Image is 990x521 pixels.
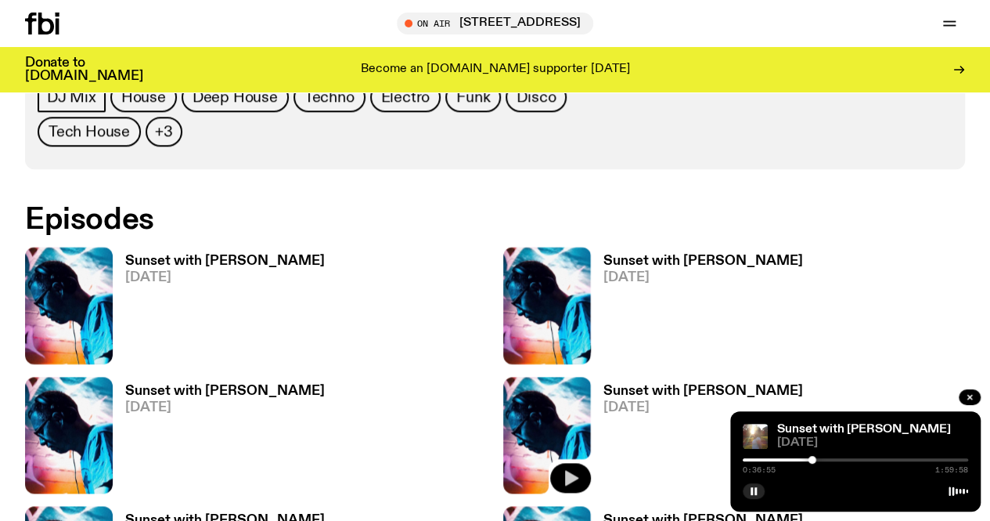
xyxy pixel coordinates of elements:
[456,89,490,106] span: Funk
[591,255,803,364] a: Sunset with [PERSON_NAME][DATE]
[25,56,143,83] h3: Donate to [DOMAIN_NAME]
[777,423,951,436] a: Sunset with [PERSON_NAME]
[125,385,325,398] h3: Sunset with [PERSON_NAME]
[503,377,591,494] img: Simon Caldwell stands side on, looking downwards. He has headphones on. Behind him is a brightly ...
[38,82,106,112] a: DJ Mix
[503,247,591,364] img: Simon Caldwell stands side on, looking downwards. He has headphones on. Behind him is a brightly ...
[293,82,365,112] a: Techno
[381,89,430,106] span: Electro
[182,82,289,112] a: Deep House
[445,82,501,112] a: Funk
[361,63,630,77] p: Become an [DOMAIN_NAME] supporter [DATE]
[603,255,803,268] h3: Sunset with [PERSON_NAME]
[370,82,441,112] a: Electro
[113,385,325,494] a: Sunset with [PERSON_NAME][DATE]
[777,437,968,449] span: [DATE]
[414,17,585,29] span: Tune in live
[146,117,182,147] button: +3
[113,255,325,364] a: Sunset with [PERSON_NAME][DATE]
[506,82,567,112] a: Disco
[304,89,355,106] span: Techno
[47,89,96,106] span: DJ Mix
[743,466,776,474] span: 0:36:55
[125,271,325,284] span: [DATE]
[38,117,141,147] a: Tech House
[125,401,325,414] span: [DATE]
[603,401,803,414] span: [DATE]
[193,89,278,106] span: Deep House
[603,271,803,284] span: [DATE]
[125,255,325,268] h3: Sunset with [PERSON_NAME]
[25,247,113,364] img: Simon Caldwell stands side on, looking downwards. He has headphones on. Behind him is a brightly ...
[110,82,177,112] a: House
[591,385,803,494] a: Sunset with [PERSON_NAME][DATE]
[517,89,556,106] span: Disco
[25,206,646,234] h2: Episodes
[25,377,113,494] img: Simon Caldwell stands side on, looking downwards. He has headphones on. Behind him is a brightly ...
[935,466,968,474] span: 1:59:58
[155,123,173,140] span: +3
[121,89,166,106] span: House
[49,123,130,140] span: Tech House
[397,13,593,34] button: On Air[STREET_ADDRESS]
[603,385,803,398] h3: Sunset with [PERSON_NAME]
